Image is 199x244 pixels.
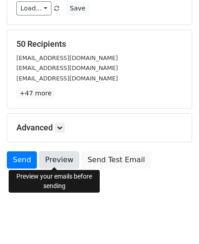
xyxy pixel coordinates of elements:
a: Send Test Email [82,151,151,169]
iframe: Chat Widget [153,200,199,244]
button: Save [66,1,89,15]
a: Send [7,151,37,169]
small: [EMAIL_ADDRESS][DOMAIN_NAME] [16,75,118,82]
div: Preview your emails before sending [9,170,100,193]
small: [EMAIL_ADDRESS][DOMAIN_NAME] [16,55,118,61]
a: Load... [16,1,51,15]
a: Preview [39,151,79,169]
a: +47 more [16,88,55,99]
h5: 50 Recipients [16,39,183,49]
small: [EMAIL_ADDRESS][DOMAIN_NAME] [16,65,118,71]
h5: Advanced [16,123,183,133]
